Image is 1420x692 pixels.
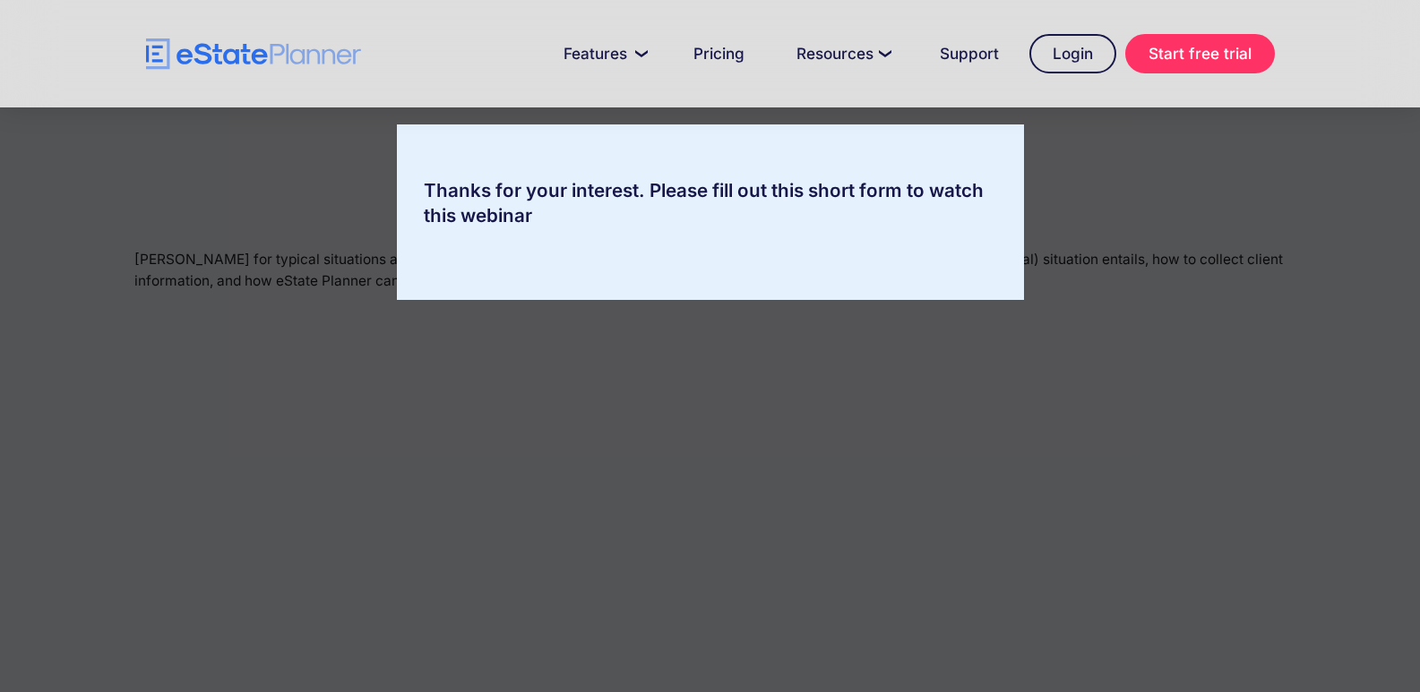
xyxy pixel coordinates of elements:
[1029,34,1116,73] a: Login
[397,178,1024,228] div: Thanks for your interest. Please fill out this short form to watch this webinar
[672,36,766,72] a: Pricing
[542,36,663,72] a: Features
[1125,34,1275,73] a: Start free trial
[146,38,361,70] a: home
[775,36,909,72] a: Resources
[918,36,1020,72] a: Support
